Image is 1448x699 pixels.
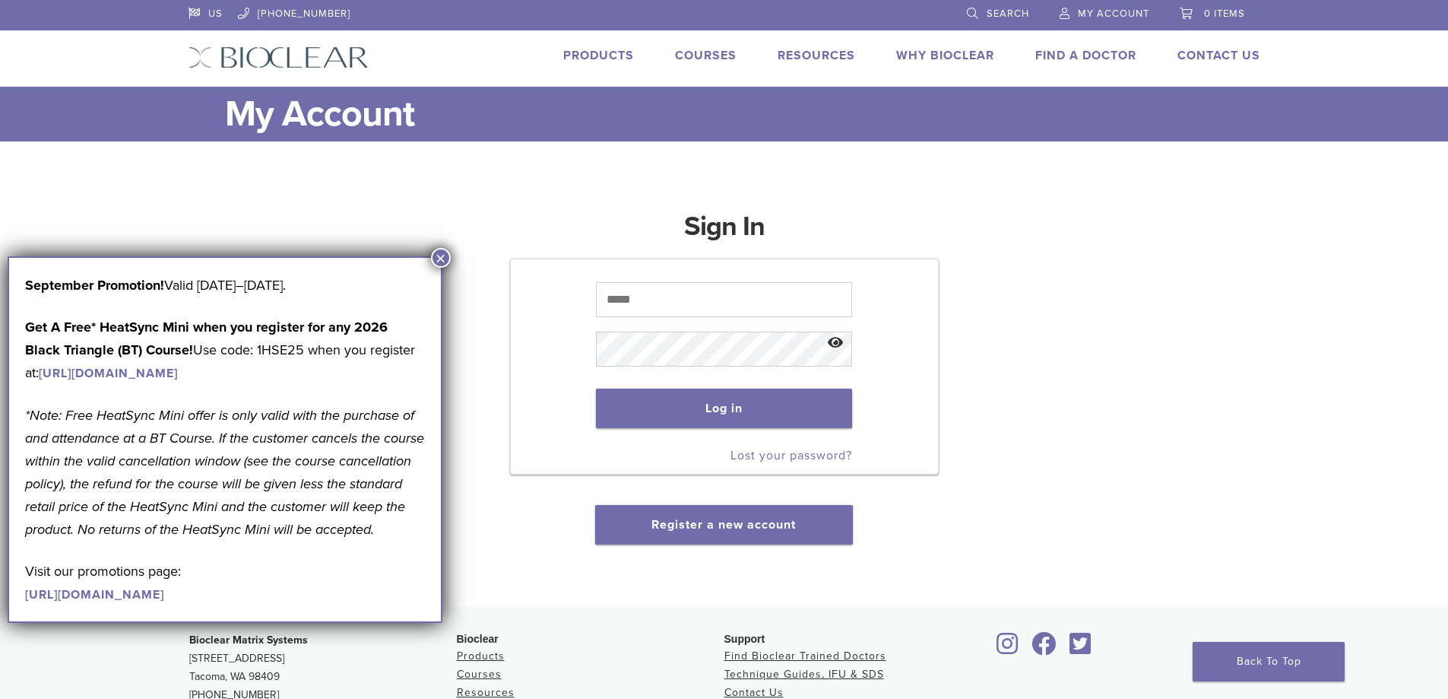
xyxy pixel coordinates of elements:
[778,48,855,63] a: Resources
[675,48,737,63] a: Courses
[25,277,164,294] b: September Promotion!
[39,366,178,381] a: [URL][DOMAIN_NAME]
[987,8,1029,20] span: Search
[1204,8,1245,20] span: 0 items
[1078,8,1149,20] span: My Account
[1035,48,1136,63] a: Find A Doctor
[25,560,425,605] p: Visit our promotions page:
[189,634,308,647] strong: Bioclear Matrix Systems
[724,650,886,662] a: Find Bioclear Trained Doctors
[225,87,1260,141] h1: My Account
[457,633,499,645] span: Bioclear
[724,668,884,681] a: Technique Guides, IFU & SDS
[563,48,634,63] a: Products
[819,324,852,363] button: Show password
[1177,48,1260,63] a: Contact Us
[457,650,505,662] a: Products
[457,686,515,699] a: Resources
[896,48,994,63] a: Why Bioclear
[1027,641,1062,656] a: Bioclear
[189,46,369,68] img: Bioclear
[25,274,425,297] p: Valid [DATE]–[DATE].
[25,319,388,358] strong: Get A Free* HeatSync Mini when you register for any 2026 Black Triangle (BT) Course!
[25,316,425,384] p: Use code: 1HSE25 when you register at:
[684,208,765,257] h1: Sign In
[730,448,852,463] a: Lost your password?
[431,248,451,268] button: Close
[1065,641,1097,656] a: Bioclear
[25,407,424,538] em: *Note: Free HeatSync Mini offer is only valid with the purchase of and attendance at a BT Course....
[651,517,796,532] a: Register a new account
[992,641,1024,656] a: Bioclear
[25,587,164,602] a: [URL][DOMAIN_NAME]
[1193,642,1345,682] a: Back To Top
[724,686,784,699] a: Contact Us
[457,668,502,681] a: Courses
[724,633,765,645] span: Support
[595,505,852,545] button: Register a new account
[596,389,852,428] button: Log in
